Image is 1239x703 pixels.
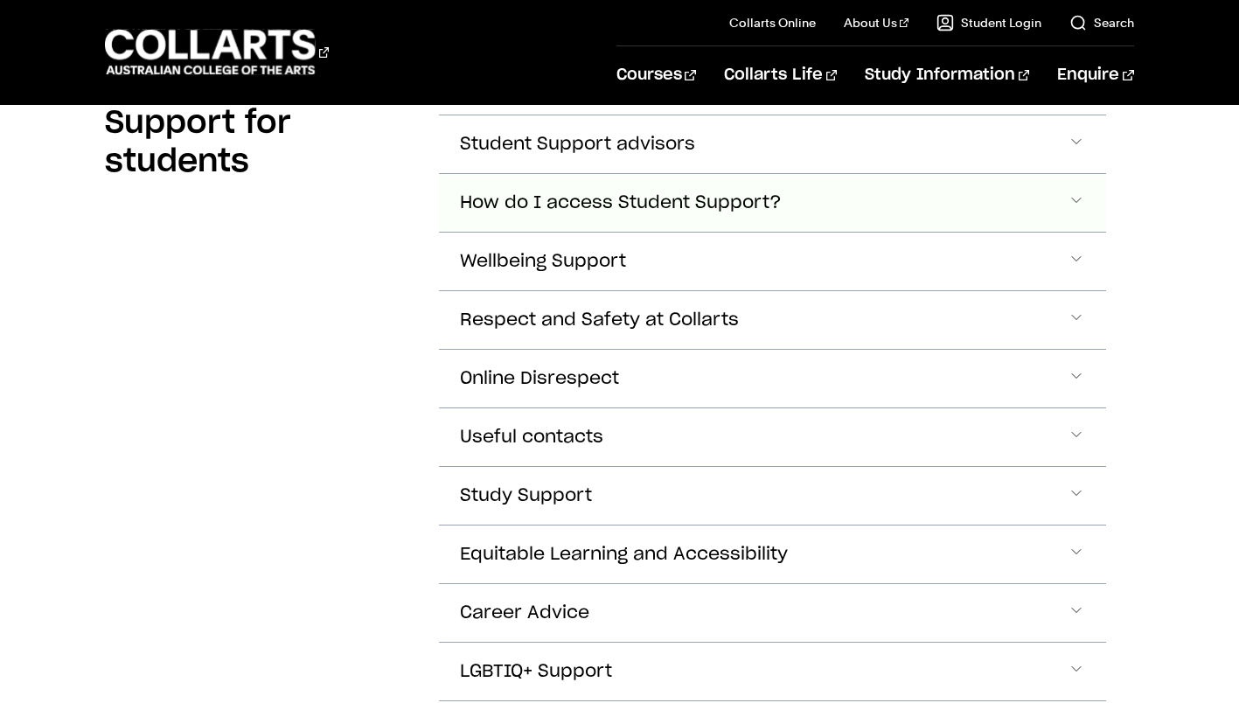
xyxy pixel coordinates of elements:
button: Useful contacts [439,408,1105,466]
span: Career Advice [460,603,589,623]
button: Online Disrespect [439,350,1105,407]
button: Career Advice [439,584,1105,642]
span: Online Disrespect [460,369,619,389]
span: Student Support advisors [460,135,695,155]
span: LGBTIQ+ Support [460,662,612,682]
a: Study Information [865,46,1029,104]
a: Student Login [936,14,1041,31]
span: Study Support [460,486,592,506]
a: About Us [844,14,908,31]
a: Search [1069,14,1134,31]
div: Go to homepage [105,27,329,77]
a: Enquire [1057,46,1133,104]
h2: Support for students [105,104,411,181]
a: Courses [616,46,696,104]
button: Respect and Safety at Collarts [439,291,1105,349]
button: Equitable Learning and Accessibility [439,526,1105,583]
span: Useful contacts [460,428,603,448]
span: Equitable Learning and Accessibility [460,545,788,565]
button: Wellbeing Support [439,233,1105,290]
span: How do I access Student Support? [460,193,782,213]
a: Collarts Online [729,14,816,31]
button: Student Support advisors [439,115,1105,173]
a: Collarts Life [724,46,837,104]
button: Study Support [439,467,1105,525]
span: Respect and Safety at Collarts [460,310,739,331]
button: LGBTIQ+ Support [439,643,1105,700]
button: How do I access Student Support? [439,174,1105,232]
span: Wellbeing Support [460,252,626,272]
